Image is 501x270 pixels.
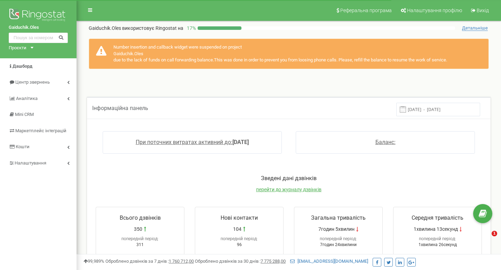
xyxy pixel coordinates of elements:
span: попередній період: [121,236,159,241]
span: попередній період: [320,236,357,241]
span: Налаштування [15,160,46,166]
span: Mini CRM [15,112,34,117]
span: Загальна тривалість [311,214,366,221]
u: 1 760 712,00 [169,259,194,264]
span: 99,989% [83,259,104,264]
span: Всього дзвінків [120,214,161,221]
a: Баланс: [375,139,396,145]
span: Кошти [16,144,30,149]
div: Проєкти [9,45,26,51]
a: перейти до журналу дзвінків [256,187,321,192]
span: 1хвилина 13секунд [414,226,458,233]
span: 350 [134,226,142,233]
span: Зведені дані дзвінків [261,175,317,182]
span: Дашборд [13,64,32,69]
span: 104 [233,226,241,233]
span: попередній період: [221,236,258,241]
span: Середня тривалість [412,214,463,221]
span: 1 [492,231,497,236]
span: Аналiтика [16,96,38,101]
span: Налаштування профілю [407,8,462,13]
span: Вихід [477,8,489,13]
span: Маркетплейс інтеграцій [15,128,66,133]
u: 7 775 288,00 [261,259,286,264]
span: Нові контакти [221,214,258,221]
span: Оброблено дзвінків за 30 днів : [195,259,286,264]
span: Інформаційна панель [92,105,148,111]
span: Детальніше [462,25,488,31]
a: [EMAIL_ADDRESS][DOMAIN_NAME] [290,259,368,264]
a: Gaiduchik.Oles [9,24,68,31]
a: При поточних витратах активний до:[DATE] [136,139,249,145]
span: Центр звернень [15,79,50,85]
span: 1хвилина 26секунд [419,242,457,247]
span: При поточних витратах активний до: [136,139,232,145]
span: використовує Ringostat на [122,25,183,31]
span: попередній період: [419,236,456,241]
img: Ringostat logo [9,7,68,24]
iframe: Intercom live chat [477,231,494,247]
p: Gaiduchik.Oles [89,25,183,32]
span: 96 [237,242,242,247]
span: 7годин 5хвилин [318,226,355,233]
span: 311 [136,242,144,247]
div: Number insertion and callback widget were suspended on project Gaiduchik.Oles due to the lack of ... [89,39,489,69]
p: 17 % [183,25,198,32]
span: Оброблено дзвінків за 7 днів : [105,259,194,264]
input: Пошук за номером [9,33,68,43]
span: Реферальна програма [340,8,392,13]
span: 7годин 24хвилини [320,242,357,247]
